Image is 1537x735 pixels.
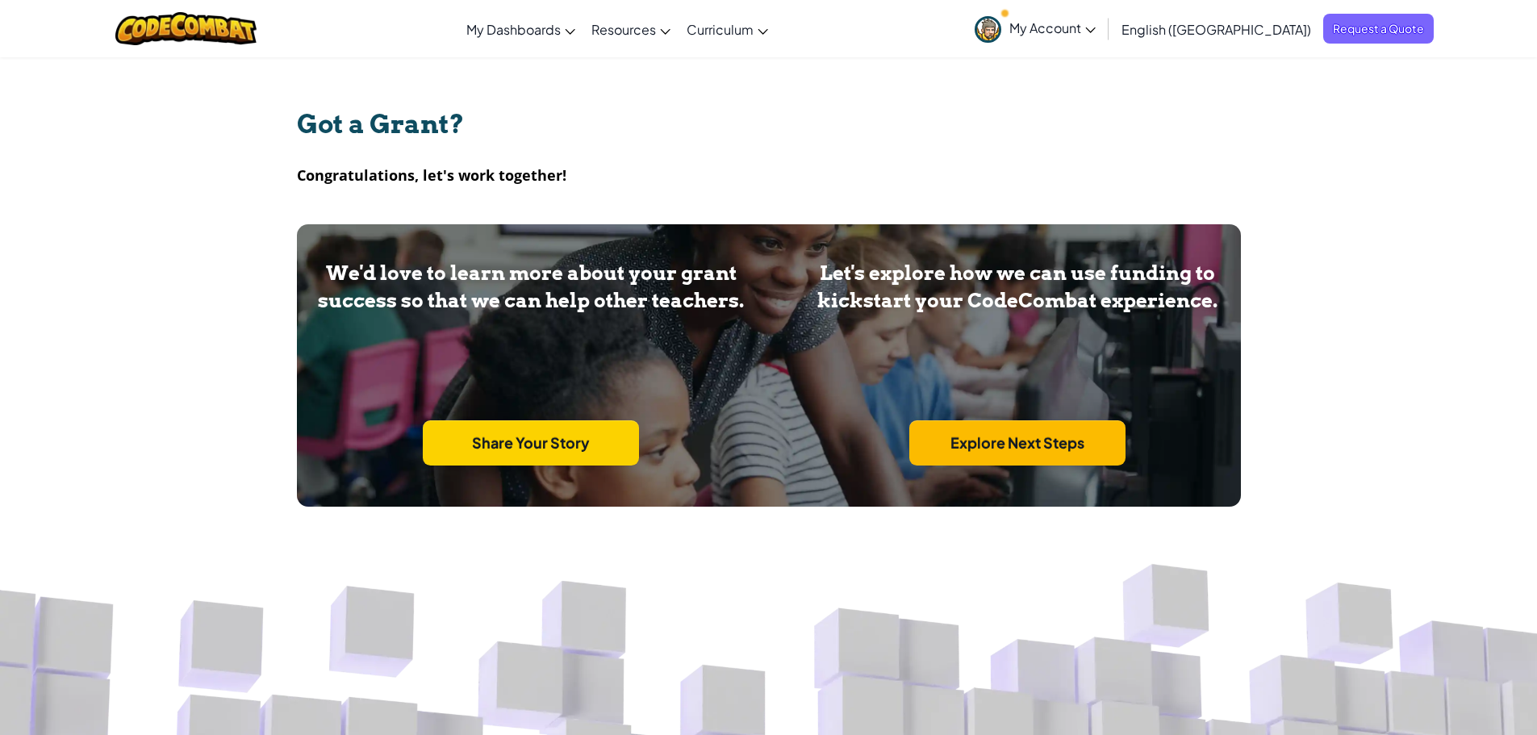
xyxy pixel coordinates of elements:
p: Let's explore how we can use funding to kickstart your CodeCombat experience. [794,260,1240,315]
a: Resources [583,7,679,51]
a: English ([GEOGRAPHIC_DATA]) [1113,7,1319,51]
a: Curriculum [679,7,776,51]
img: CodeCombat logo [115,12,257,45]
span: English ([GEOGRAPHIC_DATA]) [1121,21,1311,38]
span: Resources [591,21,656,38]
a: Share Your Story [423,420,639,466]
p: Congratulations, let's work together! [297,165,1241,185]
span: My Dashboards [466,21,561,38]
span: Curriculum [687,21,754,38]
img: avatar [975,16,1001,43]
span: My Account [1009,19,1096,36]
a: My Dashboards [458,7,583,51]
p: We'd love to learn more about your grant success so that we can help other teachers. [297,260,766,315]
p: Got a Grant? [297,106,1241,143]
a: Request a Quote [1323,14,1434,44]
a: My Account [967,3,1104,54]
a: Explore Next Steps [909,420,1126,466]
